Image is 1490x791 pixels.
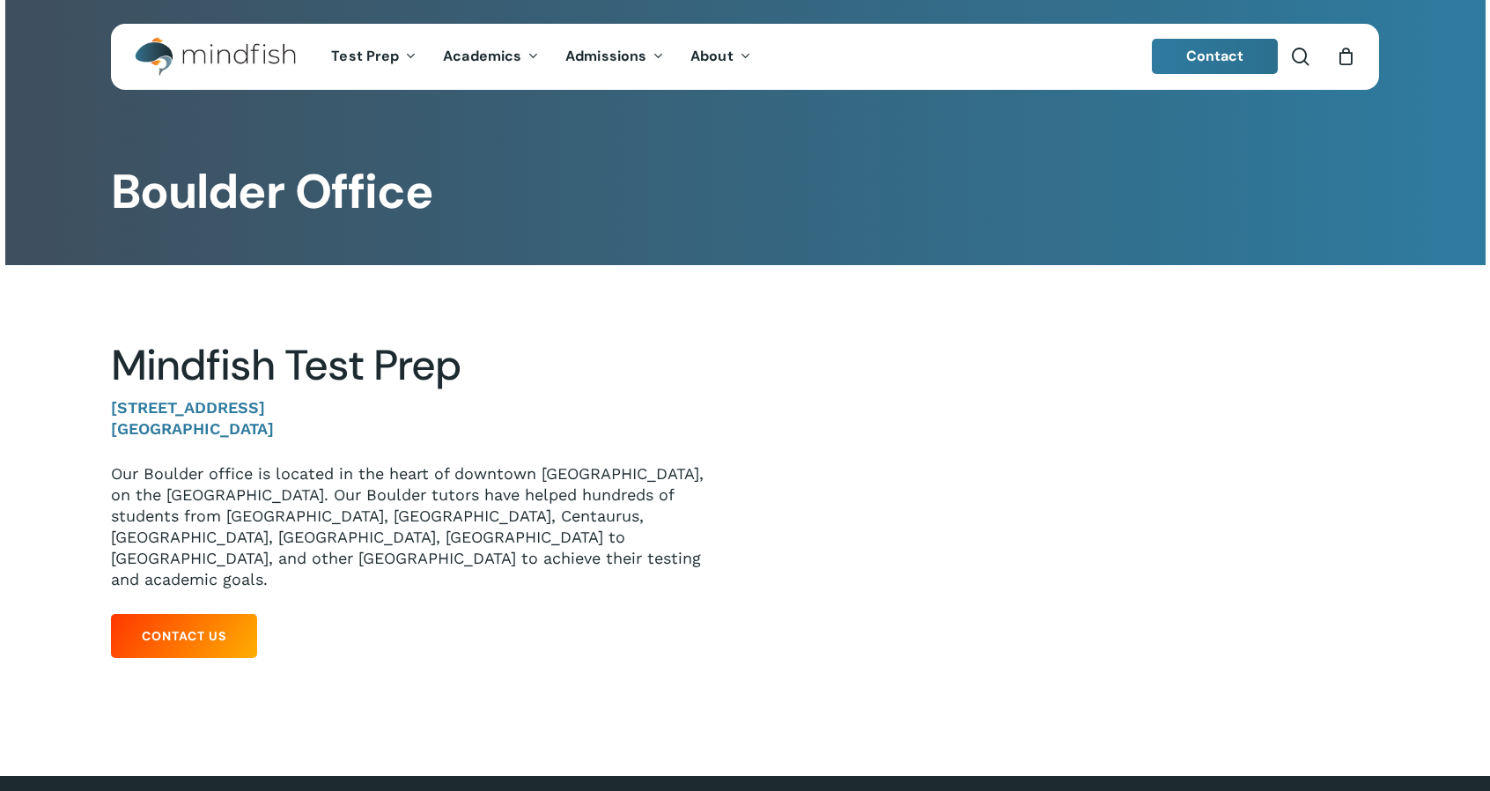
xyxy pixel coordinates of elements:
[111,614,257,658] a: Contact Us
[443,47,521,65] span: Academics
[552,49,677,64] a: Admissions
[111,398,265,417] strong: [STREET_ADDRESS]
[111,340,719,391] h2: Mindfish Test Prep
[111,164,1378,220] h1: Boulder Office
[142,627,226,645] span: Contact Us
[677,49,764,64] a: About
[331,47,399,65] span: Test Prep
[690,47,734,65] span: About
[1152,39,1279,74] a: Contact
[1336,47,1355,66] a: Cart
[318,49,430,64] a: Test Prep
[565,47,646,65] span: Admissions
[318,24,763,90] nav: Main Menu
[430,49,552,64] a: Academics
[111,419,274,438] strong: [GEOGRAPHIC_DATA]
[111,24,1379,90] header: Main Menu
[111,463,719,590] p: Our Boulder office is located in the heart of downtown [GEOGRAPHIC_DATA], on the [GEOGRAPHIC_DATA...
[1186,47,1244,65] span: Contact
